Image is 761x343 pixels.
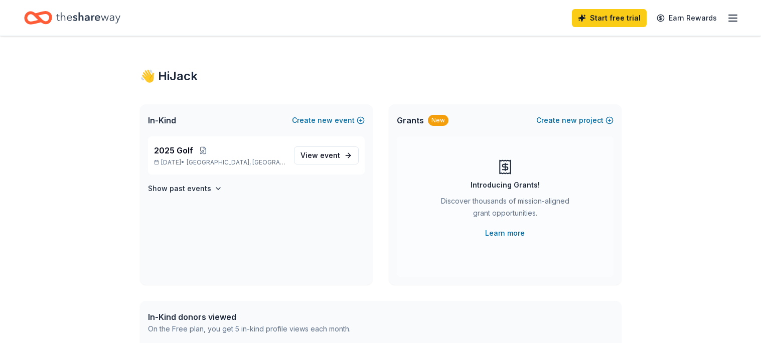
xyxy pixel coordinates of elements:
a: Earn Rewards [651,9,723,27]
p: [DATE] • [154,158,286,166]
button: Createnewevent [292,114,365,126]
span: new [562,114,577,126]
h4: Show past events [148,183,211,195]
span: [GEOGRAPHIC_DATA], [GEOGRAPHIC_DATA] [187,158,285,166]
div: New [428,115,448,126]
span: new [318,114,333,126]
div: In-Kind donors viewed [148,311,351,323]
a: Home [24,6,120,30]
div: On the Free plan, you get 5 in-kind profile views each month. [148,323,351,335]
div: Discover thousands of mission-aligned grant opportunities. [437,195,573,223]
div: Introducing Grants! [471,179,540,191]
span: Grants [397,114,424,126]
span: In-Kind [148,114,176,126]
a: Start free trial [572,9,647,27]
button: Show past events [148,183,222,195]
span: event [320,151,340,159]
a: View event [294,146,359,164]
button: Createnewproject [536,114,614,126]
span: 2025 Golf [154,144,193,156]
div: 👋 Hi Jack [140,68,622,84]
a: Learn more [485,227,525,239]
span: View [300,149,340,161]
